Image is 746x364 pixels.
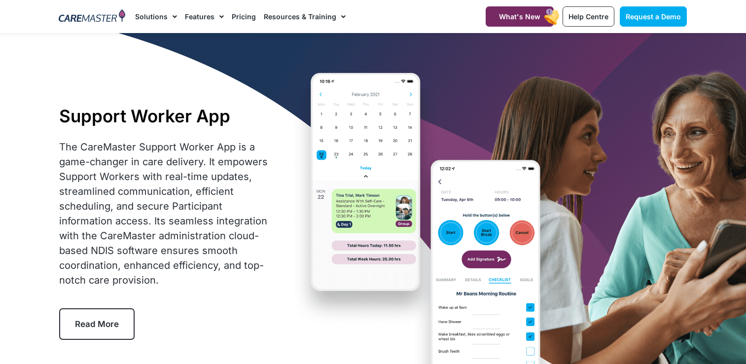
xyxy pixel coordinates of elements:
[486,6,554,27] a: What's New
[75,319,119,329] span: Read More
[620,6,687,27] a: Request a Demo
[499,12,540,21] span: What's New
[568,12,608,21] span: Help Centre
[626,12,681,21] span: Request a Demo
[59,140,273,288] div: The CareMaster Support Worker App is a game-changer in care delivery. It empowers Support Workers...
[59,308,135,340] a: Read More
[59,106,273,126] h1: Support Worker App
[59,9,125,24] img: CareMaster Logo
[563,6,614,27] a: Help Centre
